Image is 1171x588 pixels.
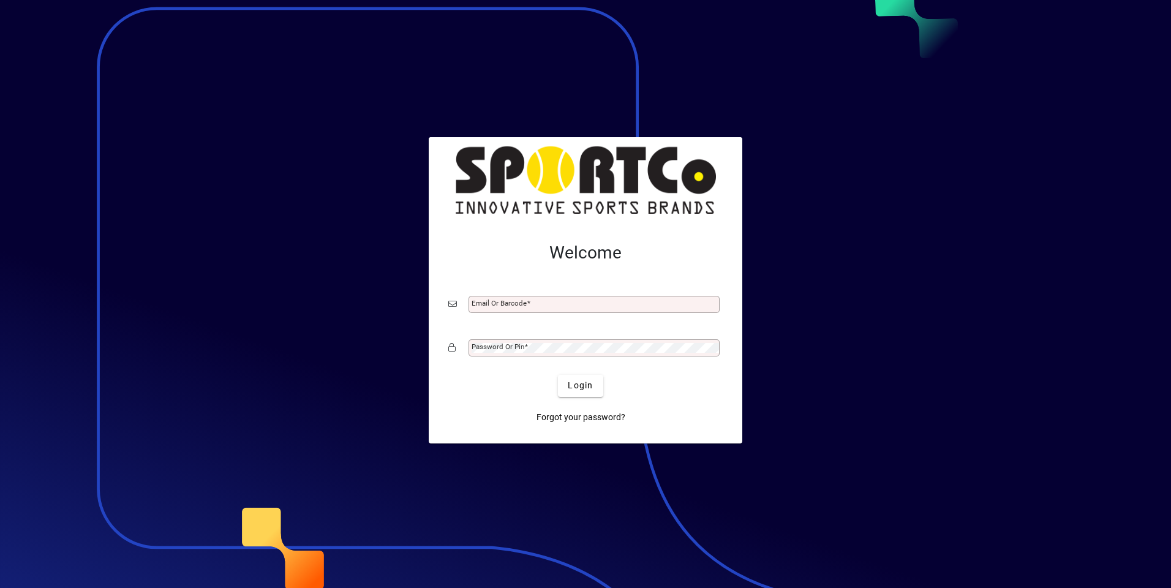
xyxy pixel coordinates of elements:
mat-label: Email or Barcode [472,299,527,307]
span: Forgot your password? [537,411,625,424]
h2: Welcome [448,243,723,263]
mat-label: Password or Pin [472,342,524,351]
a: Forgot your password? [532,407,630,429]
span: Login [568,379,593,392]
button: Login [558,375,603,397]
